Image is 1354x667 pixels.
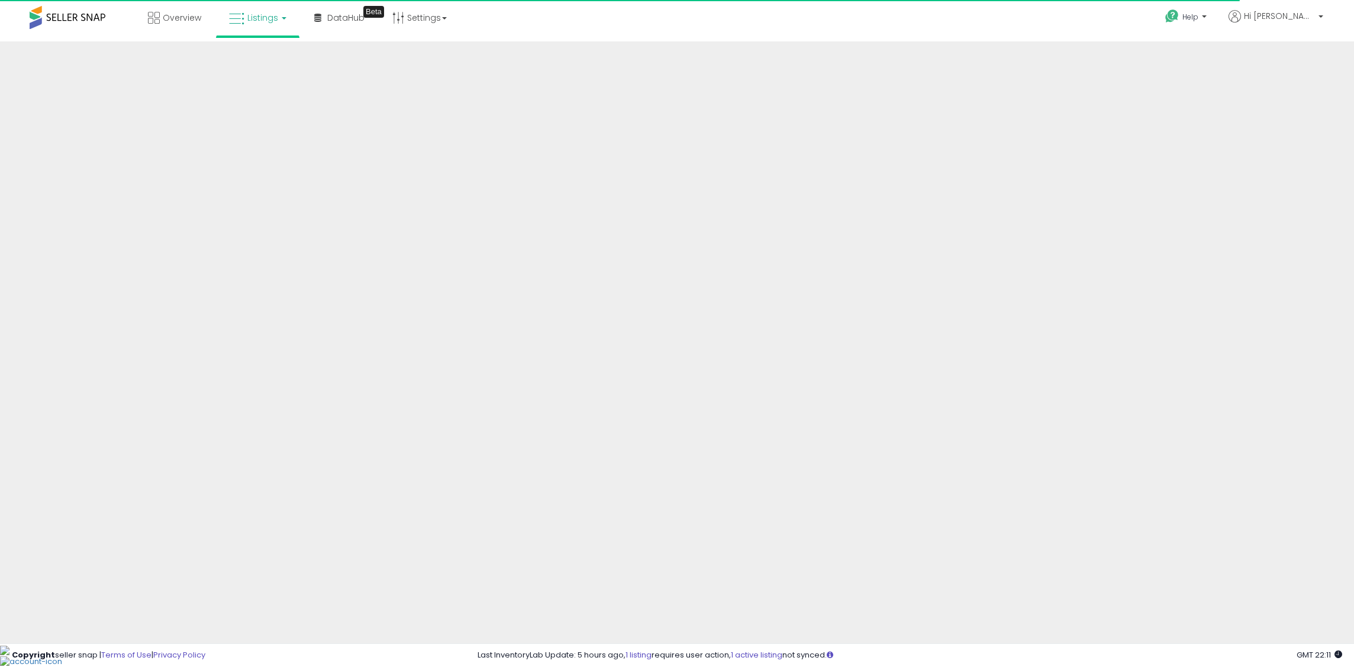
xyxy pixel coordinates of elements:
[327,12,365,24] span: DataHub
[247,12,278,24] span: Listings
[1182,12,1198,22] span: Help
[163,12,201,24] span: Overview
[1165,9,1179,24] i: Get Help
[363,6,384,18] div: Tooltip anchor
[1229,10,1323,37] a: Hi [PERSON_NAME]
[1244,10,1315,22] span: Hi [PERSON_NAME]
